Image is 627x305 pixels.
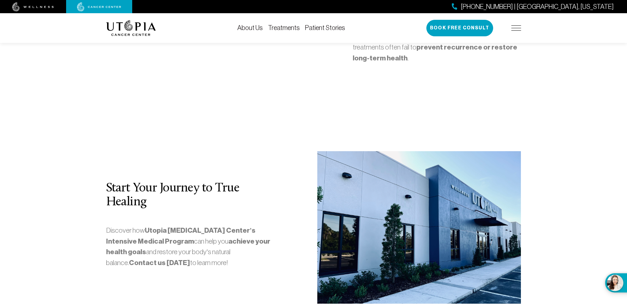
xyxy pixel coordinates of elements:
[129,258,190,267] a: Contact us [DATE]
[305,24,345,31] a: Patient Stories
[237,24,263,31] a: About Us
[268,24,300,31] a: Treatments
[77,2,121,12] img: cancer center
[426,20,493,36] button: Book Free Consult
[12,2,54,12] img: wellness
[106,225,274,268] p: Discover how can help you and restore your body’s natural balance. to learn more!
[452,2,614,12] a: [PHONE_NUMBER] | [GEOGRAPHIC_DATA], [US_STATE]
[106,226,256,246] strong: Utopia [MEDICAL_DATA] Center’s Intensive Medical Program
[106,20,156,36] img: logo
[353,43,517,62] strong: prevent recurrence or restore long-term health
[461,2,614,12] span: [PHONE_NUMBER] | [GEOGRAPHIC_DATA], [US_STATE]
[511,25,521,31] img: icon-hamburger
[353,31,521,64] p: By , traditional treatments often fail to .
[106,182,274,209] h2: Start Your Journey to True Healing
[317,151,521,304] img: Start Your Journey to True Healing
